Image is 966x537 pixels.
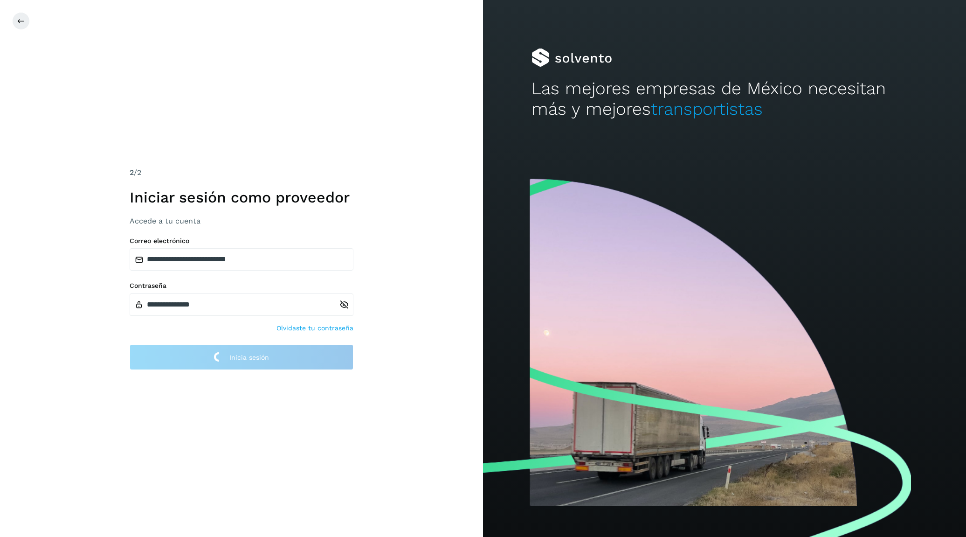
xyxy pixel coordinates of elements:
[229,354,269,361] span: Inicia sesión
[276,323,353,333] a: Olvidaste tu contraseña
[130,344,353,370] button: Inicia sesión
[130,188,353,206] h1: Iniciar sesión como proveedor
[651,99,763,119] span: transportistas
[130,282,353,290] label: Contraseña
[130,167,353,178] div: /2
[130,168,134,177] span: 2
[531,78,918,120] h2: Las mejores empresas de México necesitan más y mejores
[130,237,353,245] label: Correo electrónico
[130,216,353,225] h3: Accede a tu cuenta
